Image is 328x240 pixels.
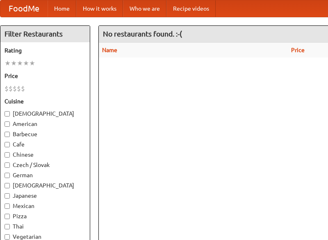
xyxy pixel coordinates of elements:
a: Home [48,0,76,17]
input: Pizza [5,214,10,219]
input: Thai [5,224,10,229]
ng-pluralize: No restaurants found. :-( [103,30,182,38]
input: Barbecue [5,132,10,137]
a: Who we are [123,0,166,17]
input: Japanese [5,193,10,199]
li: ★ [29,59,35,68]
h5: Price [5,72,86,80]
a: Price [291,47,305,53]
h5: Rating [5,46,86,55]
input: Vegetarian [5,234,10,240]
label: German [5,171,86,179]
a: FoodMe [0,0,48,17]
input: American [5,121,10,127]
h5: Cuisine [5,97,86,105]
label: Japanese [5,192,86,200]
label: Barbecue [5,130,86,138]
input: Cafe [5,142,10,147]
label: Mexican [5,202,86,210]
a: Name [102,47,117,53]
li: $ [9,84,13,93]
li: ★ [5,59,11,68]
h4: Filter Restaurants [0,26,90,42]
input: Czech / Slovak [5,162,10,168]
input: [DEMOGRAPHIC_DATA] [5,111,10,117]
li: $ [21,84,25,93]
li: $ [17,84,21,93]
li: ★ [23,59,29,68]
input: German [5,173,10,178]
label: Cafe [5,140,86,149]
label: [DEMOGRAPHIC_DATA] [5,110,86,118]
label: Czech / Slovak [5,161,86,169]
label: Pizza [5,212,86,220]
label: Chinese [5,151,86,159]
li: ★ [17,59,23,68]
li: $ [13,84,17,93]
a: How it works [76,0,123,17]
input: Mexican [5,203,10,209]
a: Recipe videos [166,0,216,17]
li: ★ [11,59,17,68]
label: Thai [5,222,86,231]
input: [DEMOGRAPHIC_DATA] [5,183,10,188]
label: [DEMOGRAPHIC_DATA] [5,181,86,190]
li: $ [5,84,9,93]
input: Chinese [5,152,10,158]
label: American [5,120,86,128]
